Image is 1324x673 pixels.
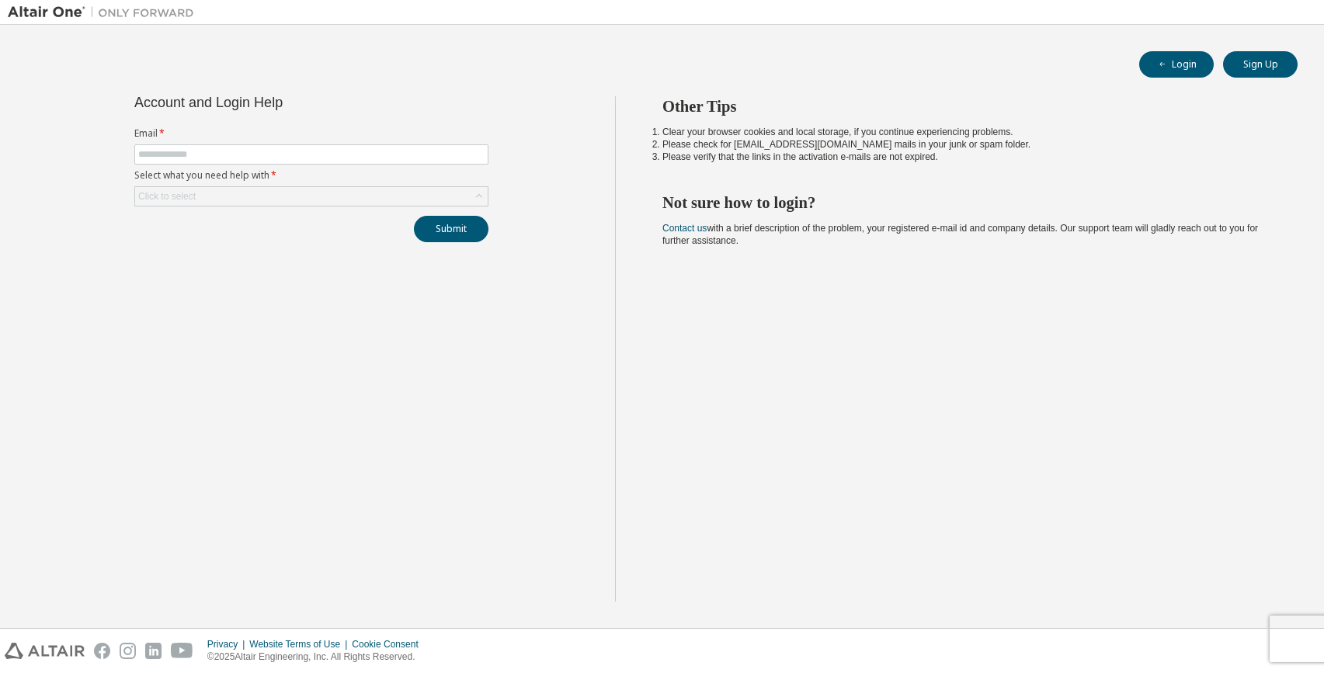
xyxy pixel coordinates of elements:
[249,638,352,650] div: Website Terms of Use
[662,223,1258,246] span: with a brief description of the problem, your registered e-mail id and company details. Our suppo...
[145,643,162,659] img: linkedin.svg
[662,96,1270,116] h2: Other Tips
[414,216,488,242] button: Submit
[352,638,427,650] div: Cookie Consent
[5,643,85,659] img: altair_logo.svg
[94,643,110,659] img: facebook.svg
[1139,51,1214,78] button: Login
[120,643,136,659] img: instagram.svg
[134,127,488,140] label: Email
[662,126,1270,138] li: Clear your browser cookies and local storage, if you continue experiencing problems.
[662,151,1270,163] li: Please verify that the links in the activation e-mails are not expired.
[662,223,707,234] a: Contact us
[207,638,249,650] div: Privacy
[662,138,1270,151] li: Please check for [EMAIL_ADDRESS][DOMAIN_NAME] mails in your junk or spam folder.
[135,187,488,206] div: Click to select
[134,96,418,109] div: Account and Login Help
[1223,51,1298,78] button: Sign Up
[662,193,1270,213] h2: Not sure how to login?
[138,190,196,203] div: Click to select
[134,169,488,182] label: Select what you need help with
[8,5,202,20] img: Altair One
[207,650,428,664] p: © 2025 Altair Engineering, Inc. All Rights Reserved.
[171,643,193,659] img: youtube.svg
